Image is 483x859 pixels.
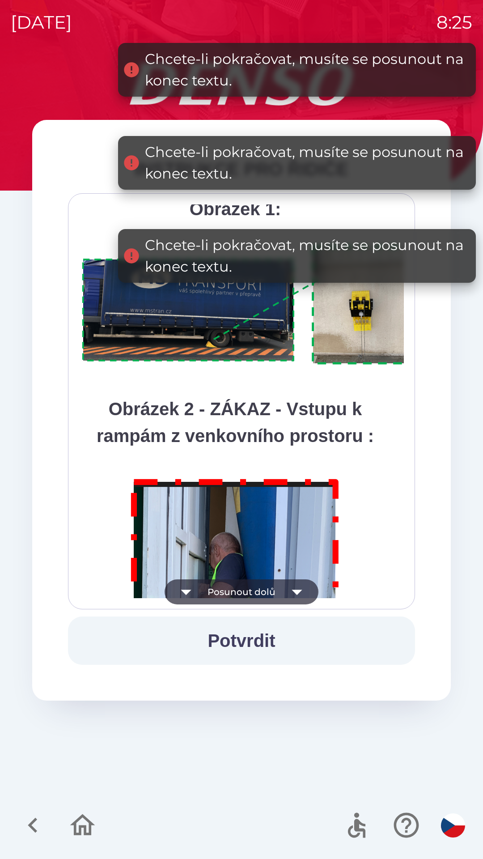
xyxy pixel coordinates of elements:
p: 8:25 [436,9,472,36]
img: cs flag [441,813,465,838]
button: Posunout dolů [165,579,318,604]
div: Chcete-li pokračovat, musíte se posunout na konec textu. [145,234,467,277]
button: Potvrdit [68,617,415,665]
strong: Obrázek 1: [190,199,281,219]
img: M8MNayrTL6gAAAABJRU5ErkJggg== [121,467,350,796]
div: INSTRUKCE PRO ŘIDIČE [68,156,415,183]
p: [DATE] [11,9,72,36]
img: A1ym8hFSA0ukAAAAAElFTkSuQmCC [79,240,426,370]
div: Chcete-li pokračovat, musíte se posunout na konec textu. [145,141,467,184]
img: Logo [32,63,451,106]
strong: Obrázek 2 - ZÁKAZ - Vstupu k rampám z venkovního prostoru : [97,399,374,446]
div: Chcete-li pokračovat, musíte se posunout na konec textu. [145,48,467,91]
